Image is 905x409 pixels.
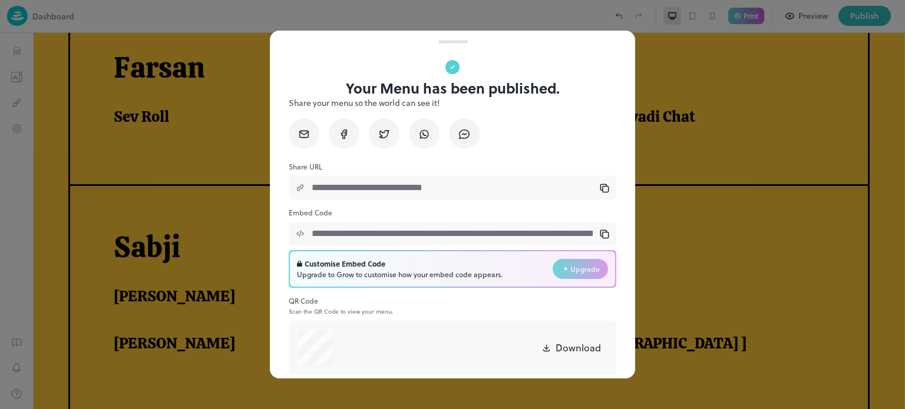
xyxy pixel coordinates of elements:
div: Upgrade to Grow to customise how your embed code appears. [297,269,503,280]
div: Customise Embed Code [297,258,503,269]
span: [PERSON_NAME] [447,254,569,273]
p: Sabji [81,197,800,232]
span: [PERSON_NAME] [81,301,202,320]
span: Upgrade [570,264,600,274]
span: [PERSON_NAME] [325,74,447,94]
p: Embed Code [289,207,616,218]
img: 1718977755095vy7gqs5mm3.png%3Ft%3D1718977746044 [783,122,871,210]
span: Rajwadi Chat [570,74,662,94]
p: Download [556,341,601,355]
p: Share your menu so the world can see it! [289,97,616,109]
p: Scan the QR Code to view your menu. [289,308,616,315]
p: Your Menu has been published. [346,80,560,97]
p: Share URL [289,161,616,172]
p: QR Code [289,295,616,307]
span: Sev Roll [81,74,136,94]
p: Farsan [81,17,800,53]
span: White chola [ [DEMOGRAPHIC_DATA] ] [447,301,714,320]
span: [PERSON_NAME] [81,254,202,273]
